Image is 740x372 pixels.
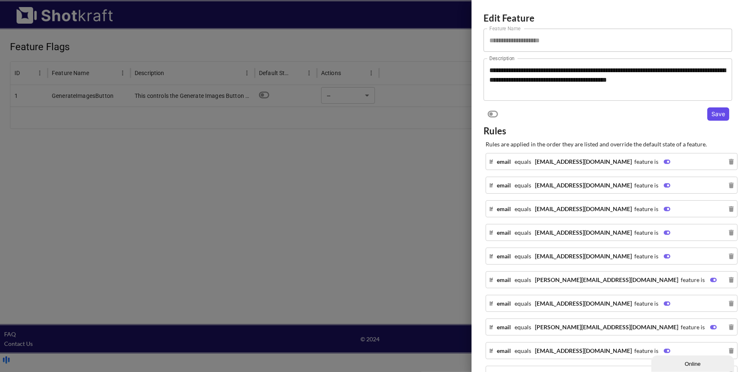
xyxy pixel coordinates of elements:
label: Feature Name [489,25,521,32]
div: If equals feature is [489,228,670,237]
strong: email [497,323,511,331]
strong: [EMAIL_ADDRESS][DOMAIN_NAME] [535,253,632,260]
strong: email [497,300,511,307]
div: If equals feature is [489,251,670,261]
button: Save [707,107,729,121]
div: If equals feature is [489,180,670,190]
strong: [PERSON_NAME][EMAIL_ADDRESS][DOMAIN_NAME] [535,323,678,331]
div: Rules [484,125,506,137]
strong: [EMAIL_ADDRESS][DOMAIN_NAME] [535,300,632,307]
strong: [EMAIL_ADDRESS][DOMAIN_NAME] [535,229,632,236]
strong: [PERSON_NAME][EMAIL_ADDRESS][DOMAIN_NAME] [535,276,678,283]
div: If equals feature is [489,322,717,332]
strong: [EMAIL_ADDRESS][DOMAIN_NAME] [535,347,632,354]
strong: email [497,158,511,165]
div: If equals feature is [489,204,670,214]
div: Rules are applied in the order they are listed and override the default state of a feature. [484,137,732,151]
strong: email [497,347,511,354]
strong: [EMAIL_ADDRESS][DOMAIN_NAME] [535,158,632,165]
strong: email [497,182,511,189]
strong: [EMAIL_ADDRESS][DOMAIN_NAME] [535,182,632,189]
div: If equals feature is [489,299,670,308]
div: If equals feature is [489,157,670,166]
strong: [EMAIL_ADDRESS][DOMAIN_NAME] [535,205,632,212]
strong: email [497,205,511,212]
div: If equals feature is [489,275,717,284]
div: Edit Feature [481,10,734,27]
iframe: chat widget [651,354,736,372]
label: Description [489,55,515,62]
strong: email [497,229,511,236]
div: If equals feature is [489,346,670,355]
strong: email [497,253,511,260]
strong: email [497,276,511,283]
